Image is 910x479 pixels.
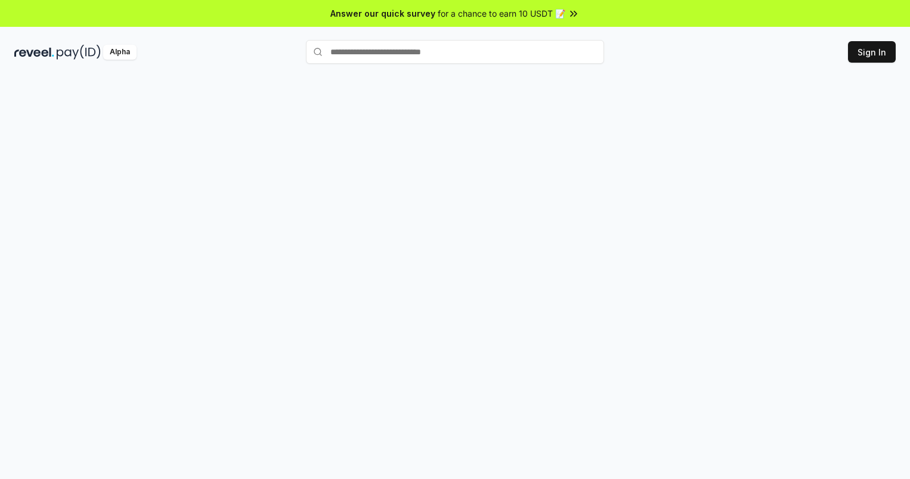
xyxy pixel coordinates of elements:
button: Sign In [848,41,896,63]
img: pay_id [57,45,101,60]
span: Answer our quick survey [330,7,435,20]
img: reveel_dark [14,45,54,60]
span: for a chance to earn 10 USDT 📝 [438,7,565,20]
div: Alpha [103,45,137,60]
